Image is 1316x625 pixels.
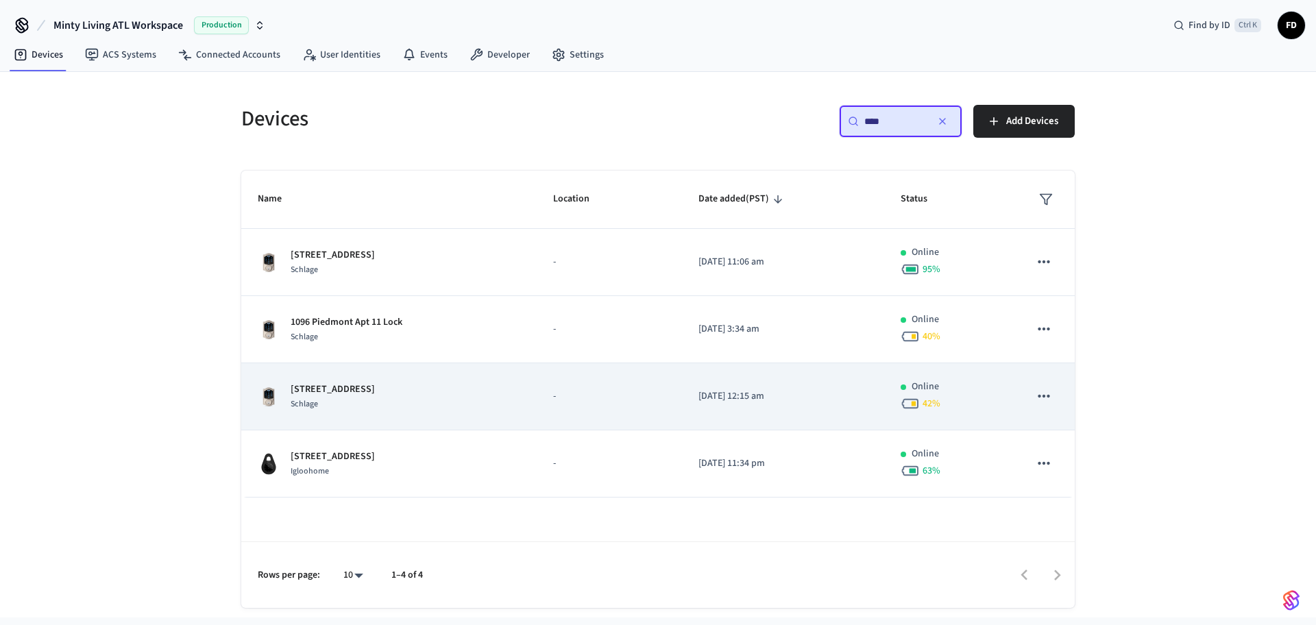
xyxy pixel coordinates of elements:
[53,17,183,34] span: Minty Living ATL Workspace
[258,453,280,475] img: igloohome_igke
[698,389,868,404] p: [DATE] 12:15 am
[291,315,402,330] p: 1096 Piedmont Apt 11 Lock
[241,105,650,133] h5: Devices
[258,188,300,210] span: Name
[698,456,868,471] p: [DATE] 11:34 pm
[553,389,666,404] p: -
[291,331,318,343] span: Schlage
[912,245,939,260] p: Online
[291,398,318,410] span: Schlage
[74,42,167,67] a: ACS Systems
[923,262,940,276] span: 95 %
[553,322,666,336] p: -
[973,105,1075,138] button: Add Devices
[553,255,666,269] p: -
[291,264,318,275] span: Schlage
[553,456,666,471] p: -
[291,382,375,397] p: [STREET_ADDRESS]
[194,16,249,34] span: Production
[1189,19,1230,32] span: Find by ID
[258,568,320,583] p: Rows per page:
[167,42,291,67] a: Connected Accounts
[391,42,459,67] a: Events
[1283,589,1300,611] img: SeamLogoGradient.69752ec5.svg
[1162,13,1272,38] div: Find by IDCtrl K
[258,252,280,273] img: Schlage Sense Smart Deadbolt with Camelot Trim, Front
[241,171,1075,498] table: sticky table
[291,42,391,67] a: User Identities
[258,319,280,341] img: Schlage Sense Smart Deadbolt with Camelot Trim, Front
[698,322,868,336] p: [DATE] 3:34 am
[923,464,940,478] span: 63 %
[459,42,541,67] a: Developer
[553,188,607,210] span: Location
[291,465,329,477] span: Igloohome
[698,255,868,269] p: [DATE] 11:06 am
[912,380,939,394] p: Online
[258,386,280,408] img: Schlage Sense Smart Deadbolt with Camelot Trim, Front
[923,330,940,343] span: 40 %
[337,565,369,585] div: 10
[1278,12,1305,39] button: FD
[291,450,375,464] p: [STREET_ADDRESS]
[901,188,945,210] span: Status
[698,188,787,210] span: Date added(PST)
[912,312,939,327] p: Online
[923,397,940,410] span: 42 %
[3,42,74,67] a: Devices
[912,447,939,461] p: Online
[391,568,423,583] p: 1–4 of 4
[1234,19,1261,32] span: Ctrl K
[291,248,375,262] p: [STREET_ADDRESS]
[1279,13,1304,38] span: FD
[541,42,615,67] a: Settings
[1006,112,1058,130] span: Add Devices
